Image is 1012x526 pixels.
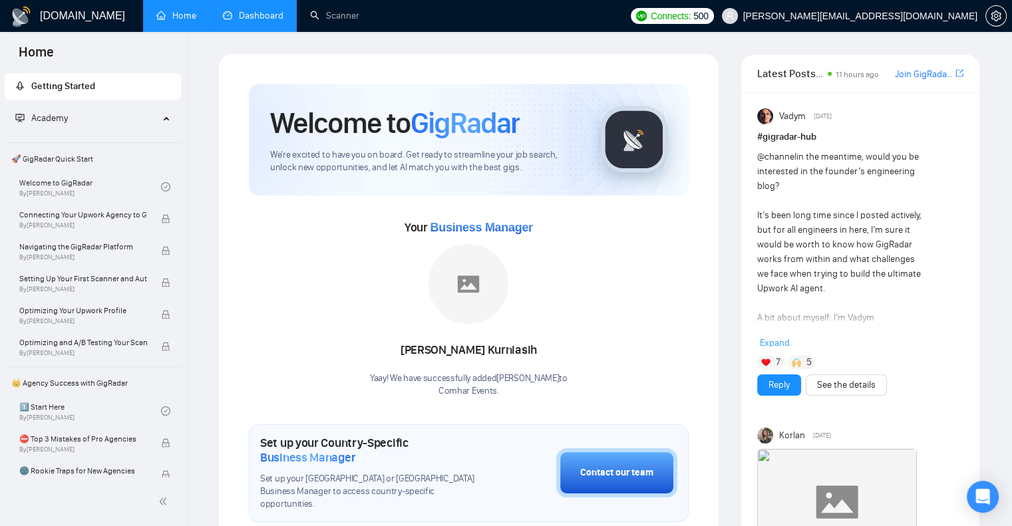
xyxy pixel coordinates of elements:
[370,372,568,398] div: Yaay! We have successfully added [PERSON_NAME] to
[156,10,196,21] a: homeHome
[411,105,520,141] span: GigRadar
[260,436,490,465] h1: Set up your Country-Specific
[260,473,490,511] span: Set up your [GEOGRAPHIC_DATA] or [GEOGRAPHIC_DATA] Business Manager to access country-specific op...
[836,70,879,79] span: 11 hours ago
[31,112,68,124] span: Academy
[19,285,147,293] span: By [PERSON_NAME]
[270,105,520,141] h1: Welcome to
[223,10,283,21] a: dashboardDashboard
[768,378,790,392] a: Reply
[8,43,65,70] span: Home
[601,106,667,173] img: gigradar-logo.png
[6,370,180,396] span: 👑 Agency Success with GigRadar
[161,470,170,479] span: lock
[814,110,832,122] span: [DATE]
[270,149,580,174] span: We're excited to have you on board. Get ready to streamline your job search, unlock new opportuni...
[806,356,811,369] span: 5
[161,310,170,319] span: lock
[405,220,533,235] span: Your
[19,172,161,201] a: Welcome to GigRadarBy[PERSON_NAME]
[370,385,568,398] p: Comhar Events .
[556,448,677,497] button: Contact our team
[760,337,790,348] span: Expand
[161,406,170,416] span: check-circle
[813,430,831,442] span: [DATE]
[985,5,1007,27] button: setting
[15,81,25,90] span: rocket
[778,428,804,443] span: Korlan
[161,278,170,287] span: lock
[19,464,147,477] span: 🌚 Rookie Traps for New Agencies
[761,358,770,367] img: ❤️
[15,112,68,124] span: Academy
[757,428,773,444] img: Korlan
[161,342,170,351] span: lock
[19,304,147,317] span: Optimizing Your Upwork Profile
[158,495,172,508] span: double-left
[757,130,963,144] h1: # gigradar-hub
[19,432,147,446] span: ⛔ Top 3 Mistakes of Pro Agencies
[161,214,170,223] span: lock
[19,336,147,349] span: Optimizing and A/B Testing Your Scanner for Better Results
[757,151,796,162] span: @channel
[580,465,653,480] div: Contact our team
[161,438,170,448] span: lock
[19,317,147,325] span: By [PERSON_NAME]
[651,9,691,23] span: Connects:
[19,253,147,261] span: By [PERSON_NAME]
[5,73,181,100] li: Getting Started
[693,9,708,23] span: 500
[19,240,147,253] span: Navigating the GigRadar Platform
[636,11,647,21] img: upwork-logo.png
[967,481,999,513] div: Open Intercom Messenger
[161,246,170,255] span: lock
[895,67,953,82] a: Join GigRadar Slack Community
[986,11,1006,21] span: setting
[430,221,532,234] span: Business Manager
[778,109,805,124] span: Vadym
[955,68,963,78] span: export
[757,374,801,396] button: Reply
[11,6,32,27] img: logo
[428,244,508,324] img: placeholder.png
[955,67,963,80] a: export
[806,374,887,396] button: See the details
[757,65,824,82] span: Latest Posts from the GigRadar Community
[310,10,359,21] a: searchScanner
[776,356,780,369] span: 7
[792,358,801,367] img: 🙌
[19,221,147,229] span: By [PERSON_NAME]
[6,146,180,172] span: 🚀 GigRadar Quick Start
[757,108,773,124] img: Vadym
[15,113,25,122] span: fund-projection-screen
[19,396,161,426] a: 1️⃣ Start HereBy[PERSON_NAME]
[161,182,170,192] span: check-circle
[19,349,147,357] span: By [PERSON_NAME]
[817,378,876,392] a: See the details
[985,11,1007,21] a: setting
[31,80,95,92] span: Getting Started
[19,446,147,454] span: By [PERSON_NAME]
[370,339,568,362] div: [PERSON_NAME] Kurniasih
[19,208,147,221] span: Connecting Your Upwork Agency to GigRadar
[19,272,147,285] span: Setting Up Your First Scanner and Auto-Bidder
[260,450,355,465] span: Business Manager
[725,11,735,21] span: user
